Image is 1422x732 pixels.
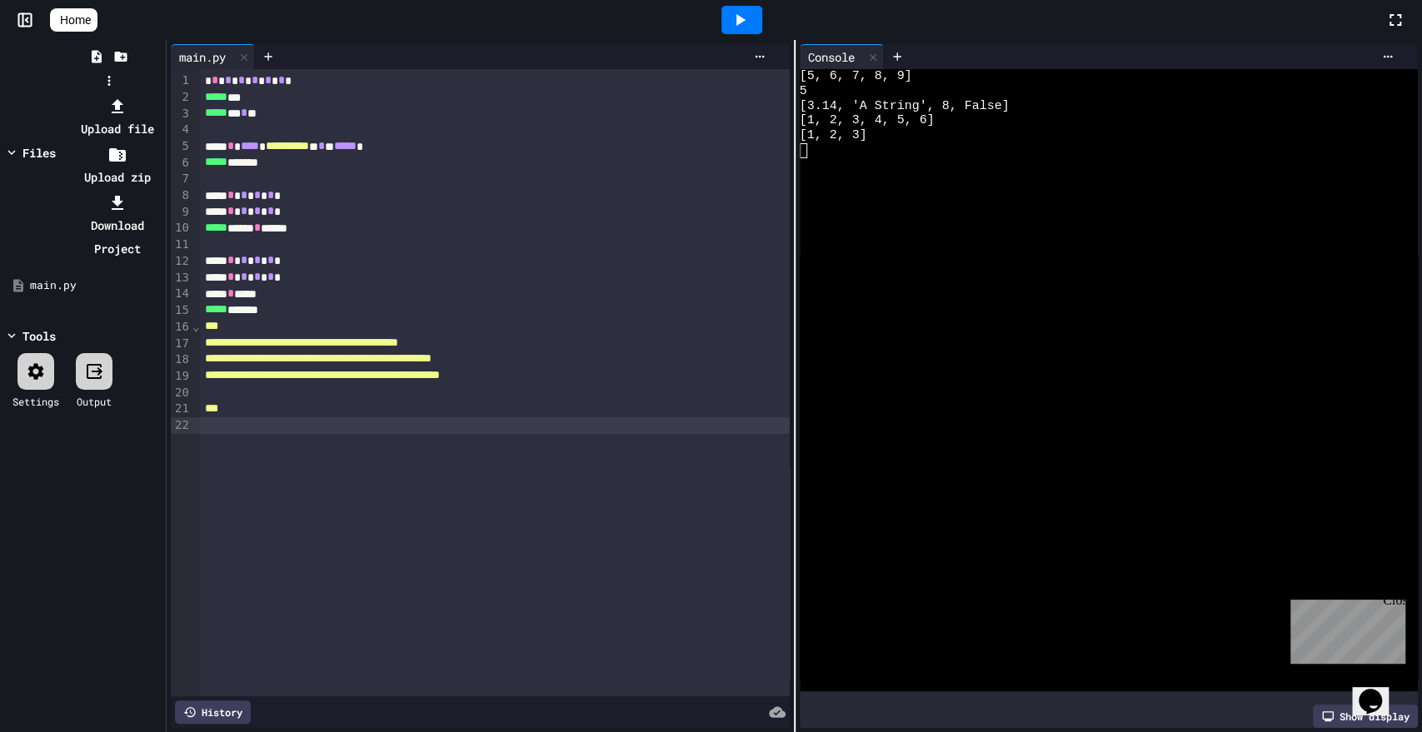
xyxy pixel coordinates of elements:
[171,319,192,336] div: 16
[72,191,162,261] li: Download Project
[171,336,192,352] div: 17
[30,277,160,294] div: main.py
[171,385,192,401] div: 20
[171,48,234,66] div: main.py
[171,417,192,434] div: 22
[1352,665,1405,715] iframe: chat widget
[800,69,912,84] span: [5, 6, 7, 8, 9]
[171,253,192,270] div: 12
[171,401,192,417] div: 21
[7,7,115,106] div: Chat with us now!Close
[171,44,255,69] div: main.py
[171,286,192,302] div: 14
[171,220,192,237] div: 10
[22,144,56,162] div: Files
[192,320,200,333] span: Fold line
[175,700,251,724] div: History
[1284,593,1405,664] iframe: chat widget
[22,327,56,345] div: Tools
[171,155,192,172] div: 6
[72,94,162,141] li: Upload file
[171,302,192,319] div: 15
[72,142,162,189] li: Upload zip
[171,72,192,89] div: 1
[171,237,192,253] div: 11
[171,204,192,221] div: 9
[800,48,863,66] div: Console
[800,44,884,69] div: Console
[12,394,59,409] div: Settings
[171,89,192,106] div: 2
[800,84,807,99] span: 5
[800,113,935,128] span: [1, 2, 3, 4, 5, 6]
[171,171,192,187] div: 7
[171,122,192,138] div: 4
[800,99,1010,114] span: [3.14, 'A String', 8, False]
[77,394,112,409] div: Output
[171,351,192,368] div: 18
[1313,705,1418,728] div: Show display
[171,106,192,122] div: 3
[171,368,192,385] div: 19
[50,8,97,32] a: Home
[800,128,867,143] span: [1, 2, 3]
[60,12,91,28] span: Home
[171,270,192,286] div: 13
[171,187,192,204] div: 8
[171,138,192,155] div: 5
